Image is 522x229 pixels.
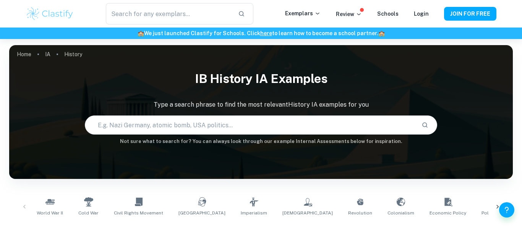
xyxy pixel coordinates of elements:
[414,11,429,17] a: Login
[241,210,267,216] span: Imperialism
[85,114,416,136] input: E.g. Nazi Germany, atomic bomb, USA politics...
[378,30,385,36] span: 🏫
[336,10,362,18] p: Review
[499,202,514,218] button: Help and Feedback
[114,210,163,216] span: Civil Rights Movement
[418,119,431,132] button: Search
[2,29,520,37] h6: We just launched Clastify for Schools. Click to learn how to become a school partner.
[348,210,372,216] span: Revolution
[138,30,144,36] span: 🏫
[9,138,513,145] h6: Not sure what to search for? You can always look through our example Internal Assessments below f...
[377,11,399,17] a: Schools
[106,3,232,24] input: Search for any exemplars...
[178,210,225,216] span: [GEOGRAPHIC_DATA]
[387,210,414,216] span: Colonialism
[285,9,321,18] p: Exemplars
[78,210,99,216] span: Cold War
[45,49,50,60] a: IA
[17,49,31,60] a: Home
[37,210,63,216] span: World War II
[260,30,272,36] a: here
[26,6,74,21] img: Clastify logo
[282,210,333,216] span: [DEMOGRAPHIC_DATA]
[9,67,513,91] h1: IB History IA examples
[9,100,513,109] p: Type a search phrase to find the most relevant History IA examples for you
[64,50,82,58] p: History
[444,7,496,21] button: JOIN FOR FREE
[430,210,466,216] span: Economic Policy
